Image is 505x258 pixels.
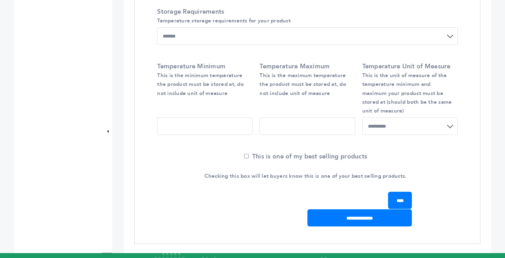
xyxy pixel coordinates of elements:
[157,7,454,25] label: Storage Requirements
[204,172,406,179] small: Checking this box will let buyers know this is one of your best selling products.
[244,152,367,161] label: This is one of my best selling products
[244,154,249,158] input: This is one of my best selling products
[157,72,244,96] small: This is the minimum temperature the product must be stored at, do not include unit of measure
[362,62,454,115] label: Temperature Unit of Measure
[362,72,452,114] small: This is the unit of measure of the temperature minimum and maximum your product must be stored at...
[260,72,346,96] small: This is the maximum temperature the product must be stored at, do not include unit of measure
[157,17,291,24] small: Temperature storage requirements for your product
[157,62,249,97] label: Temperature Minimum
[260,62,351,97] label: Temperature Maximum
